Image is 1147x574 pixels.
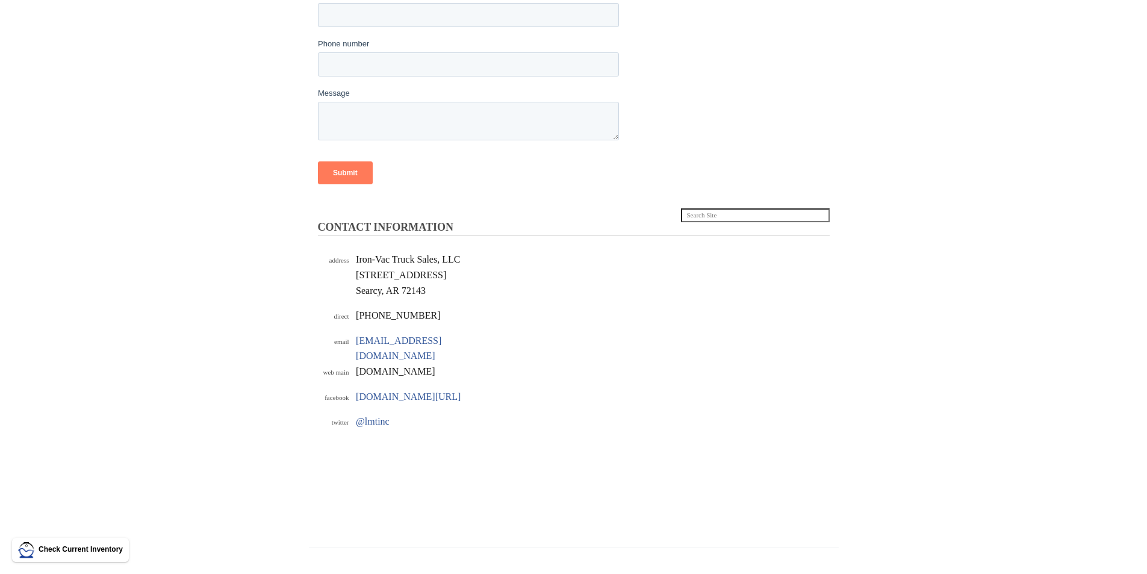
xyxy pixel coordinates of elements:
[356,366,435,376] span: [DOMAIN_NAME]
[356,416,390,426] a: @lmtinc
[18,541,35,558] img: LMT Icon
[332,419,349,426] span: twitter
[323,369,349,376] span: web main
[356,335,441,361] a: [EMAIL_ADDRESS][DOMAIN_NAME]
[325,394,349,401] span: facebook
[334,313,349,320] span: direct
[334,338,349,345] span: email
[356,254,460,295] span: Iron-Vac Truck Sales, LLC [STREET_ADDRESS] Searcy, AR 72143
[329,257,349,264] span: address
[39,544,123,555] p: Check Current Inventory
[681,208,830,223] input: Search Site
[356,310,440,320] span: [PHONE_NUMBER]
[356,392,461,402] a: [DOMAIN_NAME][URL]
